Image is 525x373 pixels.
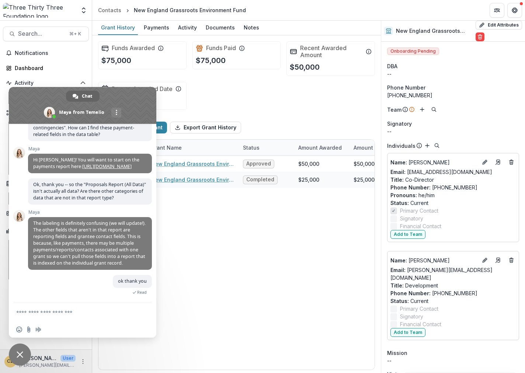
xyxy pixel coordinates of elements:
span: Ok, thank you -- so the "Proposals Report (All Data)" isn't actually all data? Are there other ca... [33,181,146,201]
button: Partners [490,3,504,18]
h2: Recent Awarded Date [112,86,173,93]
div: Amount Awarded [294,144,346,151]
a: Dashboard [3,62,89,74]
button: Open Data & Reporting [3,225,89,237]
a: Go to contact [492,156,504,168]
button: Edit [480,158,489,167]
span: Signatory [400,215,423,222]
h2: Recent Awarded Amount [300,45,363,59]
a: Name: [PERSON_NAME] [390,257,477,264]
div: $50,000 [354,160,375,168]
p: [PERSON_NAME] [19,354,58,362]
p: Individuals [387,142,416,150]
div: Grant Name [146,140,239,156]
div: Status [239,144,264,151]
p: [PHONE_NUMBER] [390,184,516,191]
span: Email: [390,267,406,273]
p: $50,000 [290,62,320,73]
div: -- [387,128,519,135]
div: New England Grassroots Environment Fund [134,6,246,14]
span: Hi [PERSON_NAME]! You will want to start on the payments report here: [33,157,139,170]
span: Send a file [26,327,32,332]
button: Open Workflows [3,107,89,119]
div: $25,000 [298,176,319,184]
div: Amount Awarded [294,140,349,156]
div: ⌘ + K [68,30,83,38]
div: Payments [141,22,172,33]
span: Primary Contact [400,207,438,215]
p: Co-Director [390,176,516,184]
p: he/him [390,191,516,199]
button: Delete [476,32,484,41]
a: Chat [66,91,100,102]
p: Team [387,106,401,114]
h2: Funds Awarded [112,45,155,52]
span: The labeling is definitely confusing (we will update!). The other fields that aren't in that repo... [33,220,146,266]
button: Get Help [507,3,522,18]
button: Search [432,141,441,150]
span: Phone Number : [390,184,431,191]
div: Grant History [98,22,138,33]
p: [PHONE_NUMBER] [390,289,516,297]
span: Signatory [400,313,423,320]
button: Deletes [507,158,516,167]
span: Activity [15,80,77,86]
div: Status [239,140,294,156]
button: Open Contacts [3,208,89,219]
span: Approved [246,161,271,167]
span: Financial Contact [400,320,441,328]
a: Go to contact [492,254,504,266]
button: Add to Team [390,328,425,337]
a: New England Grassroots Environment Fund - 2023 [151,176,234,184]
span: Pronouns : [390,192,417,198]
span: Status : [390,200,409,206]
span: Title : [390,282,404,289]
button: Open Activity [3,77,89,89]
a: Email: [PERSON_NAME][EMAIL_ADDRESS][DOMAIN_NAME] [390,266,516,282]
button: Add [418,105,427,114]
span: Email: [390,169,406,175]
span: Maya [28,210,152,215]
span: Read [137,290,147,295]
span: DBA [387,62,397,70]
p: $75,000 [101,55,131,66]
div: [PHONE_NUMBER] [387,91,519,99]
button: Deletes [507,256,516,265]
p: [PERSON_NAME] [390,158,477,166]
span: Insert an emoji [16,327,22,332]
a: Documents [203,21,238,35]
button: Open entity switcher [79,3,89,18]
span: Maya [28,146,152,151]
textarea: Compose your message... [16,303,134,321]
div: Dashboard [15,64,83,72]
p: [PERSON_NAME] [390,257,477,264]
div: Grant Name [146,144,186,151]
div: Amount Paid [349,140,404,156]
span: Onboarding Pending [387,48,439,55]
span: Completed [246,177,274,183]
button: Edit Attributes [476,21,522,29]
span: Mission [387,349,407,357]
a: Close chat [9,344,31,366]
p: Current [390,297,516,305]
button: Export Grant History [170,122,241,133]
img: Three Thirty Three Foundation logo [3,3,76,18]
span: Name : [390,159,407,165]
span: Name : [390,257,407,264]
p: Current [390,199,516,207]
span: Chat [82,91,92,102]
span: Signatory [387,120,412,128]
span: Audio message [35,327,41,332]
a: New England Grassroots Environment Fund - 2024 [151,160,234,168]
button: Search... [3,27,89,41]
p: User [60,355,76,362]
div: Notes [241,22,262,33]
a: Payments [141,21,172,35]
a: Contacts [95,5,124,15]
button: Search [430,105,438,114]
button: Notifications [3,47,89,59]
div: Christine Zachai [7,359,14,364]
h2: Funds Paid [206,45,236,52]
